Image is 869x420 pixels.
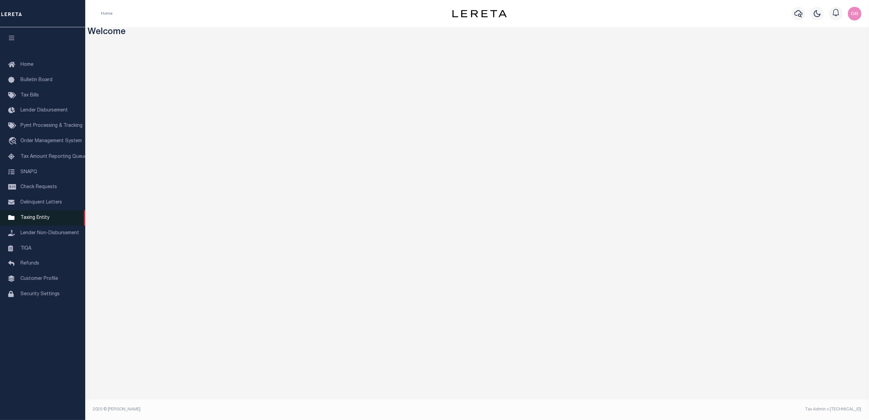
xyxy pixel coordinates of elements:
[20,62,33,67] span: Home
[20,154,87,159] span: Tax Amount Reporting Queue
[20,78,53,82] span: Bulletin Board
[20,261,39,266] span: Refunds
[20,169,37,174] span: SNAPQ
[20,200,62,205] span: Delinquent Letters
[482,406,861,412] div: Tax Admin v.[TECHNICAL_ID]
[20,231,79,236] span: Lender Non-Disbursement
[88,406,477,412] div: 2025 © [PERSON_NAME].
[8,137,19,146] i: travel_explore
[452,10,507,17] img: logo-dark.svg
[20,292,60,297] span: Security Settings
[88,27,867,38] h3: Welcome
[20,246,31,251] span: TIQA
[20,215,49,220] span: Taxing Entity
[20,93,39,98] span: Tax Bills
[20,185,57,190] span: Check Requests
[20,276,58,281] span: Customer Profile
[20,108,68,113] span: Lender Disbursement
[848,7,861,20] img: svg+xml;base64,PHN2ZyB4bWxucz0iaHR0cDovL3d3dy53My5vcmcvMjAwMC9zdmciIHBvaW50ZXItZXZlbnRzPSJub25lIi...
[20,139,82,144] span: Order Management System
[101,11,113,17] li: Home
[20,123,83,128] span: Pymt Processing & Tracking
